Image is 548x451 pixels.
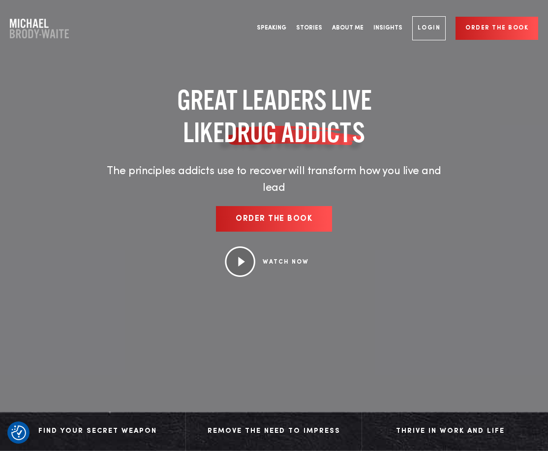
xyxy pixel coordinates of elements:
[252,10,291,47] a: Speaking
[196,424,352,439] div: Remove The Need to Impress
[99,84,449,149] h1: GREAT LEADERS LIVE LIKE
[291,10,327,47] a: Stories
[456,17,538,40] a: Order the book
[20,424,176,439] div: Find Your Secret Weapon
[224,116,365,149] span: DRUG ADDICTS
[372,424,528,439] div: Thrive in Work and Life
[11,425,26,440] button: Consent Preferences
[10,19,69,38] a: Company Logo Company Logo
[327,10,368,47] a: About Me
[236,215,312,223] span: Order the book
[11,425,26,440] img: Revisit consent button
[263,259,309,265] a: WATCH NOW
[368,10,407,47] a: Insights
[216,206,332,232] a: Order the book
[107,166,441,193] span: The principles addicts use to recover will transform how you live and lead
[412,16,446,40] a: Login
